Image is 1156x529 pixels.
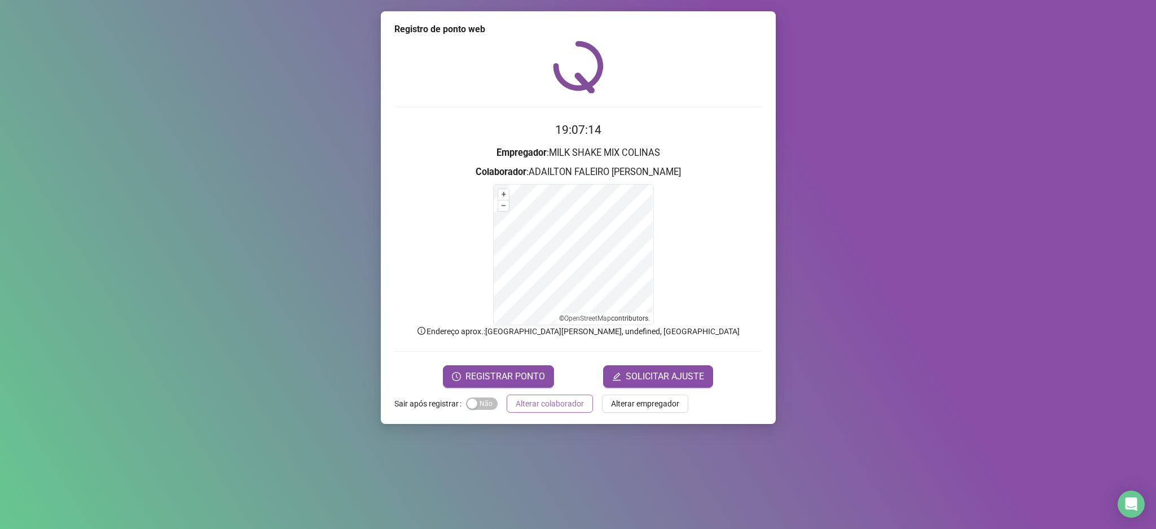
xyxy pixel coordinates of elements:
[553,41,604,93] img: QRPoint
[476,167,526,177] strong: Colaborador
[498,200,509,211] button: –
[452,372,461,381] span: clock-circle
[465,370,545,383] span: REGISTRAR PONTO
[496,147,547,158] strong: Empregador
[555,123,601,137] time: 19:07:14
[394,146,762,160] h3: : MILK SHAKE MIX COLINAS
[603,365,713,388] button: editSOLICITAR AJUSTE
[612,372,621,381] span: edit
[626,370,704,383] span: SOLICITAR AJUSTE
[394,23,762,36] div: Registro de ponto web
[559,314,650,322] li: © contributors.
[602,395,688,413] button: Alterar empregador
[564,314,611,322] a: OpenStreetMap
[516,397,584,410] span: Alterar colaborador
[394,325,762,338] p: Endereço aprox. : [GEOGRAPHIC_DATA][PERSON_NAME], undefined, [GEOGRAPHIC_DATA]
[507,395,593,413] button: Alterar colaborador
[443,365,554,388] button: REGISTRAR PONTO
[1118,491,1145,518] div: Open Intercom Messenger
[394,395,466,413] label: Sair após registrar
[611,397,679,410] span: Alterar empregador
[416,326,427,336] span: info-circle
[498,189,509,200] button: +
[394,165,762,180] h3: : ADAILTON FALEIRO [PERSON_NAME]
